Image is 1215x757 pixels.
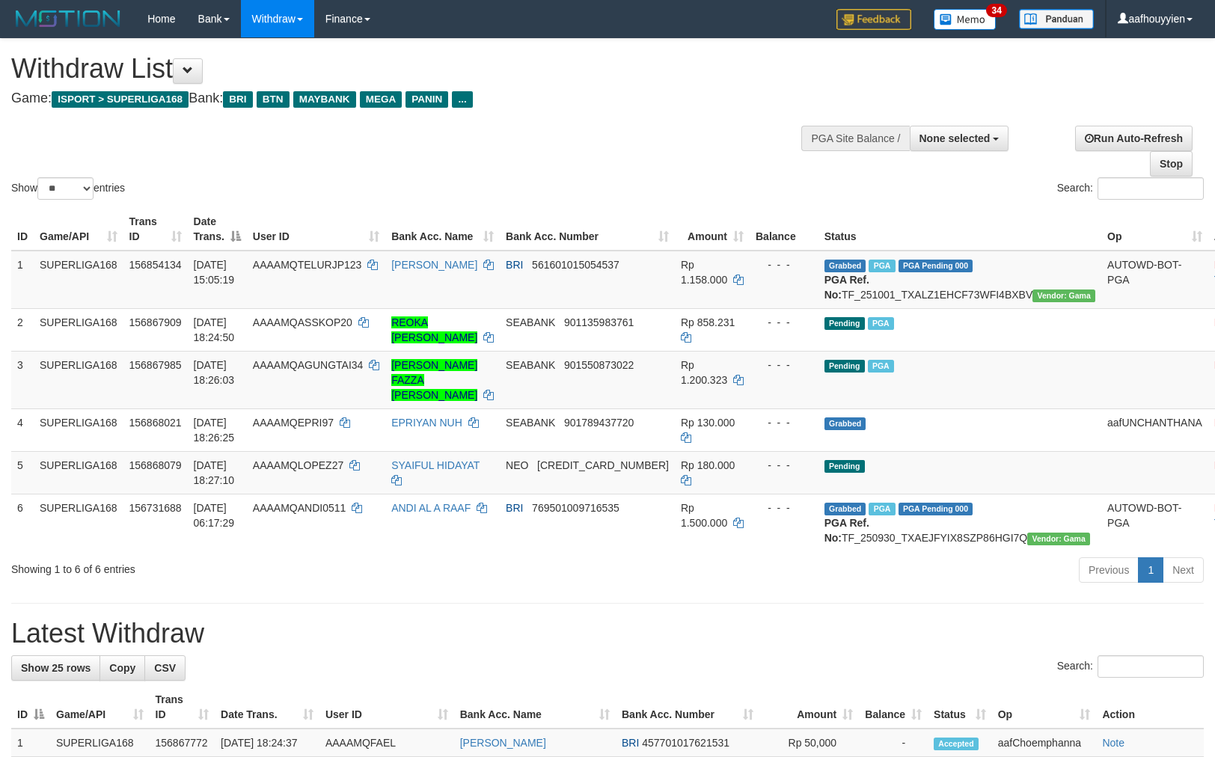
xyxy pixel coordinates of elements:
[564,316,634,328] span: Copy 901135983761 to clipboard
[986,4,1006,17] span: 34
[756,358,812,373] div: - - -
[869,503,895,515] span: Marked by aafromsomean
[506,459,528,471] span: NEO
[215,729,319,757] td: [DATE] 18:24:37
[868,360,894,373] span: Marked by aafsengchandara
[824,517,869,544] b: PGA Ref. No:
[150,686,215,729] th: Trans ID: activate to sort column ascending
[253,359,364,371] span: AAAAMQAGUNGTAI34
[824,274,869,301] b: PGA Ref. No:
[253,459,343,471] span: AAAAMQLOPEZ27
[506,417,555,429] span: SEABANK
[11,54,795,84] h1: Withdraw List
[1101,208,1208,251] th: Op: activate to sort column ascending
[391,417,462,429] a: EPRIYAN NUH
[11,655,100,681] a: Show 25 rows
[506,259,523,271] span: BRI
[391,359,477,401] a: [PERSON_NAME] FAZZA [PERSON_NAME]
[759,686,859,729] th: Amount: activate to sort column ascending
[452,91,472,108] span: ...
[460,737,546,749] a: [PERSON_NAME]
[506,502,523,514] span: BRI
[818,208,1101,251] th: Status
[405,91,448,108] span: PANIN
[836,9,911,30] img: Feedback.jpg
[391,459,480,471] a: SYAIFUL HIDAYAT
[934,9,997,30] img: Button%20Memo.svg
[1150,151,1193,177] a: Stop
[681,459,735,471] span: Rp 180.000
[391,502,471,514] a: ANDI AL A RAAF
[247,208,385,251] th: User ID: activate to sort column ascending
[215,686,319,729] th: Date Trans.: activate to sort column ascending
[34,451,123,494] td: SUPERLIGA168
[1096,686,1204,729] th: Action
[859,729,928,757] td: -
[129,459,182,471] span: 156868079
[50,686,150,729] th: Game/API: activate to sort column ascending
[34,351,123,408] td: SUPERLIGA168
[622,737,639,749] span: BRI
[616,686,759,729] th: Bank Acc. Number: activate to sort column ascending
[253,259,362,271] span: AAAAMQTELURJP123
[824,460,865,473] span: Pending
[506,359,555,371] span: SEABANK
[818,494,1101,551] td: TF_250930_TXAEJFYIX8SZP86HGI7Q
[194,259,235,286] span: [DATE] 15:05:19
[1079,557,1139,583] a: Previous
[681,259,727,286] span: Rp 1.158.000
[11,408,34,451] td: 4
[129,316,182,328] span: 156867909
[756,500,812,515] div: - - -
[34,408,123,451] td: SUPERLIGA168
[1101,251,1208,309] td: AUTOWD-BOT-PGA
[253,417,334,429] span: AAAAMQEPRI97
[801,126,909,151] div: PGA Site Balance /
[34,494,123,551] td: SUPERLIGA168
[1098,655,1204,678] input: Search:
[500,208,675,251] th: Bank Acc. Number: activate to sort column ascending
[100,655,145,681] a: Copy
[253,502,346,514] span: AAAAMQANDI0511
[899,503,973,515] span: PGA Pending
[257,91,290,108] span: BTN
[928,686,992,729] th: Status: activate to sort column ascending
[11,494,34,551] td: 6
[188,208,247,251] th: Date Trans.: activate to sort column descending
[681,417,735,429] span: Rp 130.000
[824,360,865,373] span: Pending
[194,459,235,486] span: [DATE] 18:27:10
[759,729,859,757] td: Rp 50,000
[1027,533,1090,545] span: Vendor URL: https://trx31.1velocity.biz
[150,729,215,757] td: 156867772
[144,655,186,681] a: CSV
[34,208,123,251] th: Game/API: activate to sort column ascending
[824,317,865,330] span: Pending
[824,260,866,272] span: Grabbed
[506,316,555,328] span: SEABANK
[129,359,182,371] span: 156867985
[11,451,34,494] td: 5
[756,257,812,272] div: - - -
[129,417,182,429] span: 156868021
[11,308,34,351] td: 2
[869,260,895,272] span: Marked by aafsengchandara
[564,359,634,371] span: Copy 901550873022 to clipboard
[52,91,189,108] span: ISPORT > SUPERLIGA168
[154,662,176,674] span: CSV
[824,417,866,430] span: Grabbed
[642,737,729,749] span: Copy 457701017621531 to clipboard
[11,91,795,106] h4: Game: Bank:
[818,251,1101,309] td: TF_251001_TXALZ1EHCF73WFI4BXBV
[1102,737,1124,749] a: Note
[1138,557,1163,583] a: 1
[454,686,616,729] th: Bank Acc. Name: activate to sort column ascending
[34,308,123,351] td: SUPERLIGA168
[750,208,818,251] th: Balance
[319,729,454,757] td: AAAAMQFAEL
[899,260,973,272] span: PGA Pending
[123,208,188,251] th: Trans ID: activate to sort column ascending
[537,459,669,471] span: Copy 5859459223534313 to clipboard
[11,208,34,251] th: ID
[11,177,125,200] label: Show entries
